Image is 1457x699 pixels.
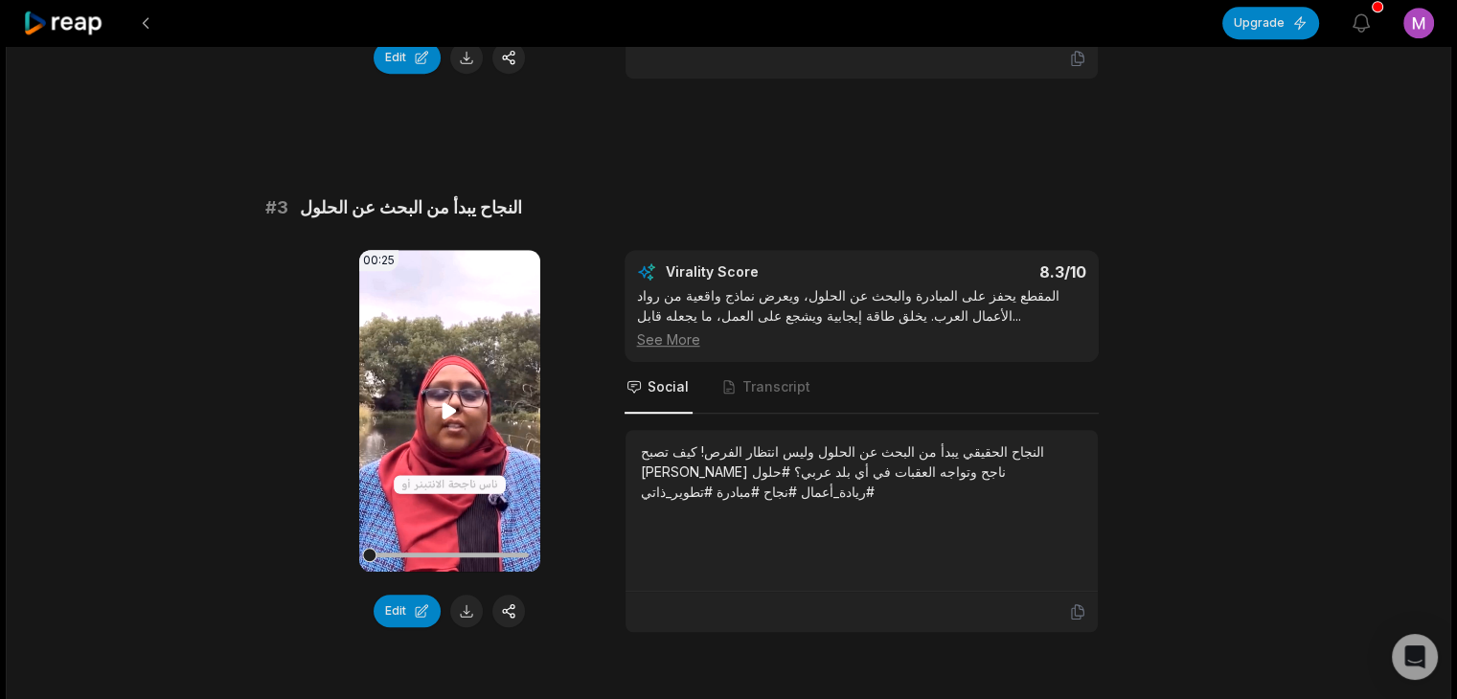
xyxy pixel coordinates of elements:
[374,595,441,627] button: Edit
[637,329,1086,349] div: See More
[265,194,288,221] span: # 3
[648,377,689,396] span: Social
[1222,7,1319,39] button: Upgrade
[625,362,1099,414] nav: Tabs
[374,41,441,74] button: Edit
[880,262,1086,282] div: 8.3 /10
[1392,634,1438,680] div: Open Intercom Messenger
[666,262,872,282] div: Virality Score
[359,250,540,572] video: Your browser does not support mp4 format.
[742,377,810,396] span: Transcript
[641,441,1082,502] div: النجاح الحقيقي يبدأ من البحث عن الحلول وليس انتظار الفرص! كيف تصبح [PERSON_NAME] ناجح وتواجه العق...
[300,194,522,221] span: النجاح يبدأ من البحث عن الحلول
[637,285,1086,349] div: المقطع يحفز على المبادرة والبحث عن الحلول، ويعرض نماذج واقعية من رواد الأعمال العرب. يخلق طاقة إي...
